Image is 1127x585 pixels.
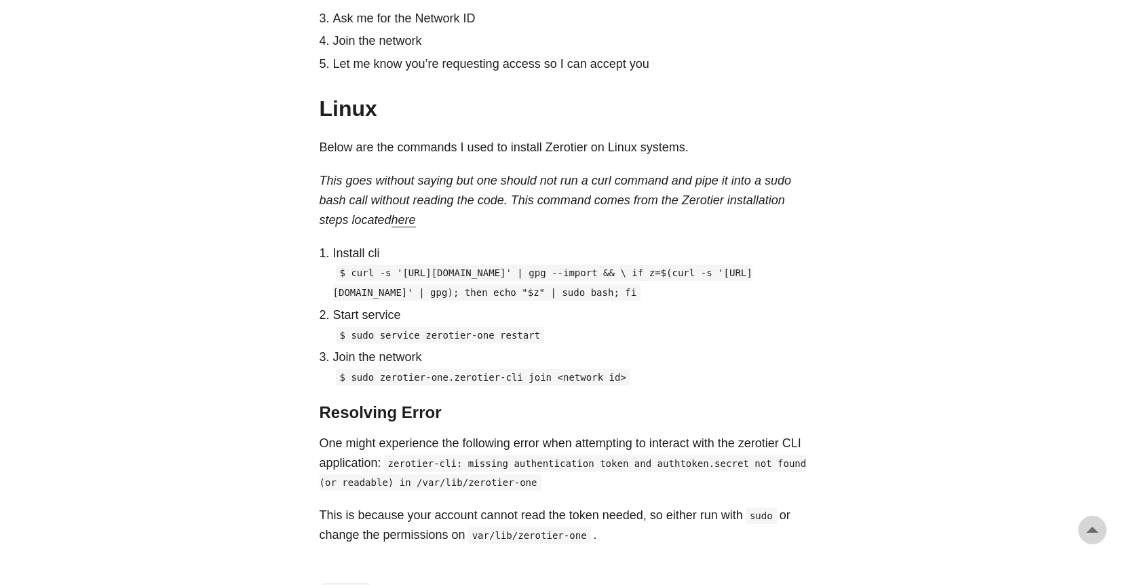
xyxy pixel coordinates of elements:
[468,527,591,544] code: var/lib/zerotier-one
[746,508,777,524] code: sudo
[333,347,808,367] p: Join the network
[320,434,808,492] p: One might experience the following error when attempting to interact with the zerotier CLI applic...
[336,327,545,343] code: $ sudo service zerotier-one restart
[1078,516,1107,544] a: go to top
[320,506,808,545] p: This is because your account cannot read the token needed, so either run with or change the permi...
[320,403,808,423] h3: Resolving Error
[336,369,630,385] code: $ sudo zerotier-one.zerotier-cli join <network id>
[333,305,808,325] p: Start service
[333,244,808,263] p: Install cli
[391,213,416,227] a: here
[333,9,808,29] li: Ask me for the Network ID
[333,54,808,74] li: Let me know you’re requesting access so I can accept you
[320,96,808,121] h2: Linux
[320,455,807,491] code: zerotier-cli: missing authentication token and authtoken.secret not found (or readable) in /var/l...
[320,174,791,227] em: This goes without saying but one should not run a curl command and pipe it into a sudo bash call ...
[333,265,752,301] code: $ curl -s '[URL][DOMAIN_NAME]' | gpg --import && \ if z=$(curl -s '[URL][DOMAIN_NAME]' | gpg); th...
[320,138,808,157] p: Below are the commands I used to install Zerotier on Linux systems.
[333,31,808,51] li: Join the network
